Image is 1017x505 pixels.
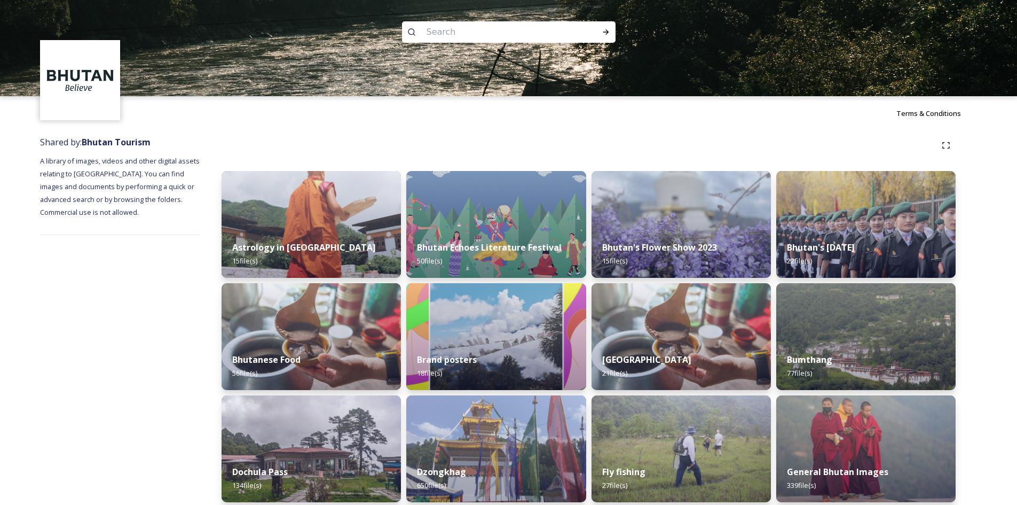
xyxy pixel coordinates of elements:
[787,368,812,378] span: 77 file(s)
[787,354,832,366] strong: Bumthang
[406,395,586,502] img: Festival%2520Header.jpg
[222,395,401,502] img: 2022-10-01%252011.41.43.jpg
[417,354,477,366] strong: Brand posters
[602,466,645,478] strong: Fly fishing
[40,156,201,217] span: A library of images, videos and other digital assets relating to [GEOGRAPHIC_DATA]. You can find ...
[602,354,691,366] strong: [GEOGRAPHIC_DATA]
[776,283,956,390] img: Bumthang%2520180723%2520by%2520Amp%2520Sripimanwat-20.jpg
[232,466,288,478] strong: Dochula Pass
[896,107,977,120] a: Terms & Conditions
[776,171,956,278] img: Bhutan%2520National%2520Day10.jpg
[222,283,401,390] img: Bumdeling%2520090723%2520by%2520Amp%2520Sripimanwat-4.jpg
[776,395,956,502] img: MarcusWestbergBhutanHiRes-23.jpg
[417,256,442,266] span: 50 file(s)
[417,466,466,478] strong: Dzongkhag
[232,368,257,378] span: 56 file(s)
[787,480,816,490] span: 339 file(s)
[417,242,562,253] strong: Bhutan Echoes Literature Festival
[82,136,151,148] strong: Bhutan Tourism
[602,256,627,266] span: 15 file(s)
[406,171,586,278] img: Bhutan%2520Echoes7.jpg
[602,480,627,490] span: 27 file(s)
[896,108,961,118] span: Terms & Conditions
[232,480,261,490] span: 134 file(s)
[592,171,771,278] img: Bhutan%2520Flower%2520Show2.jpg
[232,242,376,253] strong: Astrology in [GEOGRAPHIC_DATA]
[222,171,401,278] img: _SCH1465.jpg
[787,242,855,253] strong: Bhutan's [DATE]
[232,354,301,366] strong: Bhutanese Food
[40,136,151,148] span: Shared by:
[417,368,442,378] span: 18 file(s)
[421,20,567,44] input: Search
[602,242,717,253] strong: Bhutan's Flower Show 2023
[592,283,771,390] img: Bumdeling%2520090723%2520by%2520Amp%2520Sripimanwat-4%25202.jpg
[232,256,257,266] span: 15 file(s)
[42,42,119,119] img: BT_Logo_BB_Lockup_CMYK_High%2520Res.jpg
[406,283,586,390] img: Bhutan_Believe_800_1000_4.jpg
[787,466,888,478] strong: General Bhutan Images
[592,395,771,502] img: by%2520Ugyen%2520Wangchuk14.JPG
[417,480,446,490] span: 650 file(s)
[602,368,627,378] span: 21 file(s)
[787,256,812,266] span: 22 file(s)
